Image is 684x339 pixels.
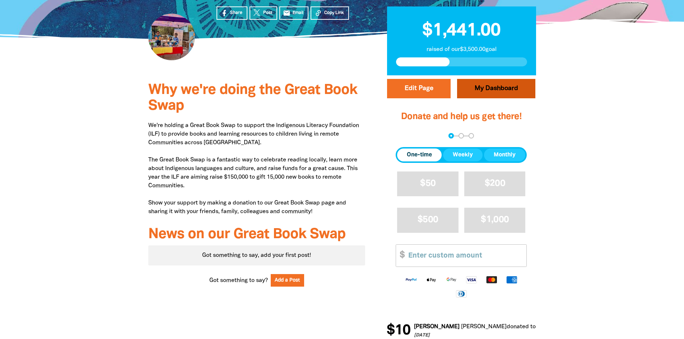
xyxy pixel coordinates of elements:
[441,276,461,284] img: Google Pay logo
[311,6,349,20] button: Copy Link
[484,149,525,161] button: Monthly
[279,6,309,20] a: emailEmail
[451,289,471,298] img: Diners Club logo
[401,113,522,121] span: Donate and help us get there!
[148,227,366,243] h3: News on our Great Book Swap
[324,10,344,16] span: Copy Link
[407,151,432,159] span: One-time
[148,245,366,265] div: Got something to say, add your first post!
[414,324,460,329] em: [PERSON_NAME]
[263,10,272,16] span: Post
[453,151,473,159] span: Weekly
[397,149,442,161] button: One-time
[507,324,536,329] span: donated to
[536,324,604,329] a: UQ RAP, Great Book Swap
[420,179,436,188] span: $50
[397,171,459,196] button: $50
[448,133,454,138] button: Navigate to step 1 of 3 to enter your donation amount
[387,79,451,98] button: Edit Page
[485,179,505,188] span: $200
[397,208,459,232] button: $500
[401,276,421,284] img: Paypal logo
[464,208,526,232] button: $1,000
[230,10,242,16] span: Share
[283,9,290,17] i: email
[461,324,507,329] em: [PERSON_NAME]
[403,245,526,267] input: Enter custom amount
[457,79,535,98] a: My Dashboard
[148,245,366,265] div: Paginated content
[418,216,438,224] span: $500
[494,151,516,159] span: Monthly
[461,276,481,284] img: Visa logo
[481,276,502,284] img: Mastercard logo
[459,133,464,138] button: Navigate to step 2 of 3 to enter your details
[148,84,357,113] span: Why we're doing the Great Book Swap
[148,121,366,216] p: We're holding a Great Book Swap to support the Indigenous Literacy Foundation (ILF) to provide bo...
[396,245,405,267] span: $
[396,147,527,163] div: Donation frequency
[422,23,501,39] span: $1,441.00
[421,276,441,284] img: Apple Pay logo
[271,274,304,287] button: Add a Post
[209,276,268,285] span: Got something to say?
[250,6,277,20] a: Post
[502,276,522,284] img: American Express logo
[293,10,303,16] span: Email
[396,270,527,303] div: Available payment methods
[443,149,483,161] button: Weekly
[396,45,527,54] p: raised of our $3,500.00 goal
[217,6,247,20] a: Share
[481,216,509,224] span: $1,000
[464,171,526,196] button: $200
[387,324,410,338] span: $10
[469,133,474,138] button: Navigate to step 3 of 3 to enter your payment details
